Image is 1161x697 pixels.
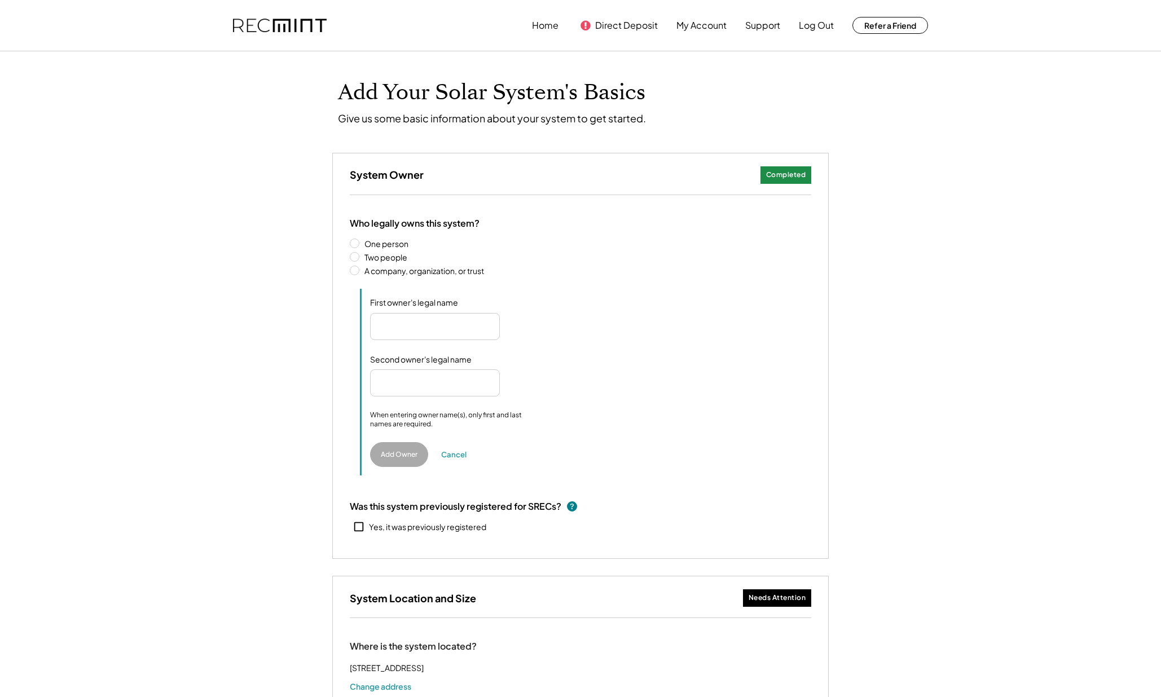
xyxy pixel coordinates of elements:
button: Log Out [799,14,834,37]
h5: First owner's legal name [370,297,483,308]
img: recmint-logotype%403x.png [233,19,327,33]
h3: System Owner [350,168,424,181]
button: My Account [676,14,727,37]
h5: Second owner's legal name [370,354,483,365]
div: Who legally owns this system? [350,218,480,230]
div: [STREET_ADDRESS] [350,661,424,675]
div: Where is the system located? [350,641,477,652]
h3: System Location and Size [350,592,476,605]
label: Two people [361,253,811,261]
label: A company, organization, or trust [361,267,811,275]
div: Needs Attention [749,593,806,603]
button: Support [745,14,780,37]
button: Direct Deposit [595,14,658,37]
label: One person [361,240,811,248]
div: When entering owner name(s), only first and last names are required. [370,411,539,428]
div: Completed [766,170,806,180]
button: Add Owner [370,442,428,467]
button: Home [532,14,558,37]
div: Give us some basic information about your system to get started. [338,112,646,125]
button: Refer a Friend [852,17,928,34]
h1: Add Your Solar System's Basics [338,80,823,106]
div: Was this system previously registered for SRECs? [350,500,561,513]
button: Change address [350,681,411,692]
button: Cancel [437,446,470,463]
div: Yes, it was previously registered [369,522,486,533]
